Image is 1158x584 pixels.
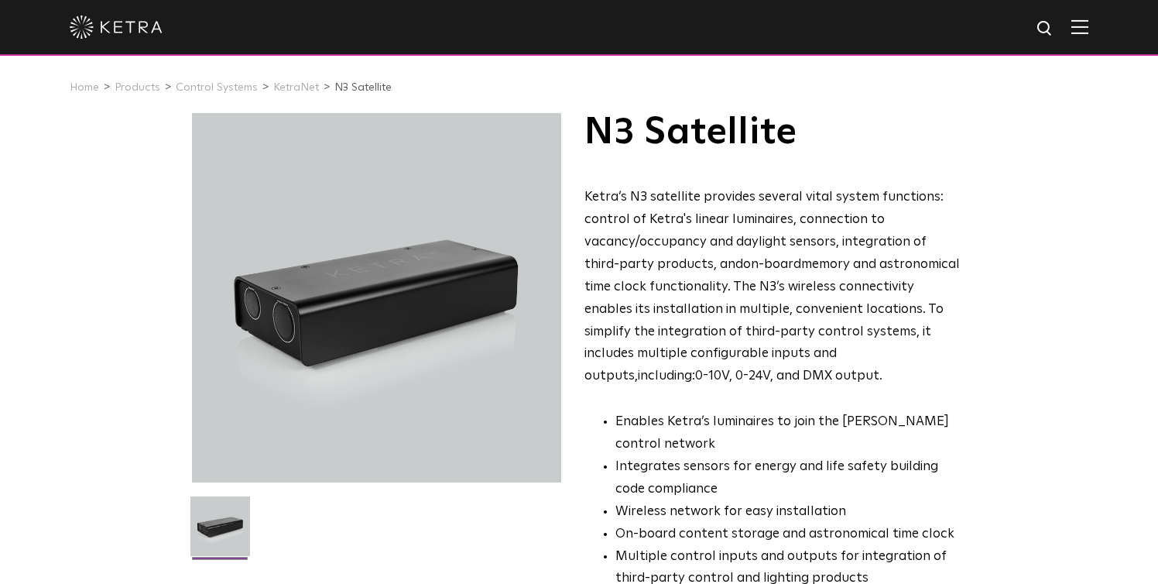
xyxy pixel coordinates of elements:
a: Control Systems [176,82,258,93]
a: Home [70,82,99,93]
img: search icon [1036,19,1055,39]
li: Integrates sensors for energy and life safety building code compliance [615,456,961,501]
img: Hamburger%20Nav.svg [1071,19,1088,34]
p: Ketra’s N3 satellite provides several vital system functions: control of Ketra's linear luminaire... [584,187,961,388]
li: Wireless network for easy installation [615,501,961,524]
li: Enables Ketra’s luminaires to join the [PERSON_NAME] control network [615,411,961,456]
a: Products [115,82,160,93]
g: on-board [743,258,801,271]
a: KetraNet [273,82,319,93]
h1: N3 Satellite [584,113,961,152]
li: On-board content storage and astronomical time clock [615,524,961,546]
img: N3-Controller-2021-Web-Square [190,496,250,568]
g: including: [638,369,695,383]
img: ketra-logo-2019-white [70,15,163,39]
a: N3 Satellite [334,82,392,93]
